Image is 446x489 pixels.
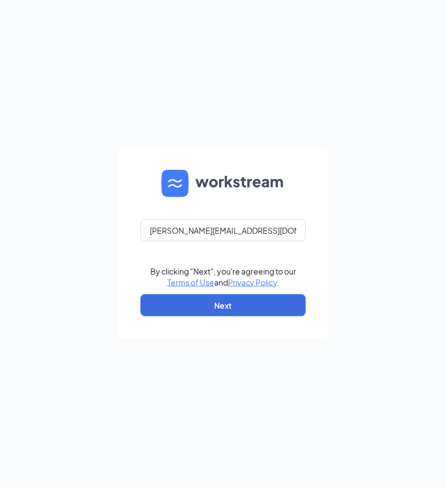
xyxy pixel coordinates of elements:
a: Privacy Policy [228,279,277,289]
input: Email [140,221,306,243]
img: WS logo and Workstream text [161,171,285,199]
a: Terms of Use [167,279,214,289]
div: By clicking "Next", you're agreeing to our and . [150,267,296,289]
button: Next [140,296,306,318]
